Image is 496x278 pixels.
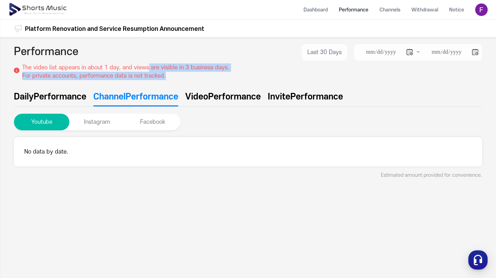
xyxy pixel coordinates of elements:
img: 설명 아이콘 [14,68,19,73]
span: Performance [208,90,261,103]
a: Messages [46,220,89,237]
a: Withdrawal [406,1,444,19]
a: Home [2,220,46,237]
a: Channels [374,1,406,19]
a: Dashboard [298,1,333,19]
a: Daily Performance [14,90,86,106]
a: Facebook [125,119,180,125]
span: Performance [34,90,86,103]
a: Channel Performance [93,90,178,106]
span: Video [185,90,208,103]
img: 사용자 이미지 [475,3,488,16]
div: Estimated amount provided for convenience. [14,172,482,179]
span: Messages [58,231,78,236]
span: Home [18,230,30,236]
img: 알림 아이콘 [14,24,22,33]
h2: Performance [14,44,78,61]
a: Settings [89,220,133,237]
a: Platform Renovation and Service Resumption Announcement [25,24,204,33]
p: No data by date. [24,148,472,156]
a: Performance [333,1,374,19]
span: Performance [126,90,178,103]
a: Instagram [69,119,125,125]
li: ~ [354,44,482,61]
span: Invite [268,90,290,103]
span: Settings [103,230,120,236]
button: Youtube [14,114,69,130]
a: Youtube [14,119,69,125]
span: Daily [14,90,34,103]
button: Last 30 Days [302,44,347,61]
button: Instagram [69,114,125,130]
button: Facebook [125,114,180,130]
a: Invite Performance [268,90,343,106]
p: The video list appears in about 1 day, and views are visible in 3 business days. For private acco... [22,63,229,80]
span: Channel [93,90,126,103]
a: Video Performance [185,90,261,106]
a: Notice [444,1,470,19]
span: Performance [290,90,343,103]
